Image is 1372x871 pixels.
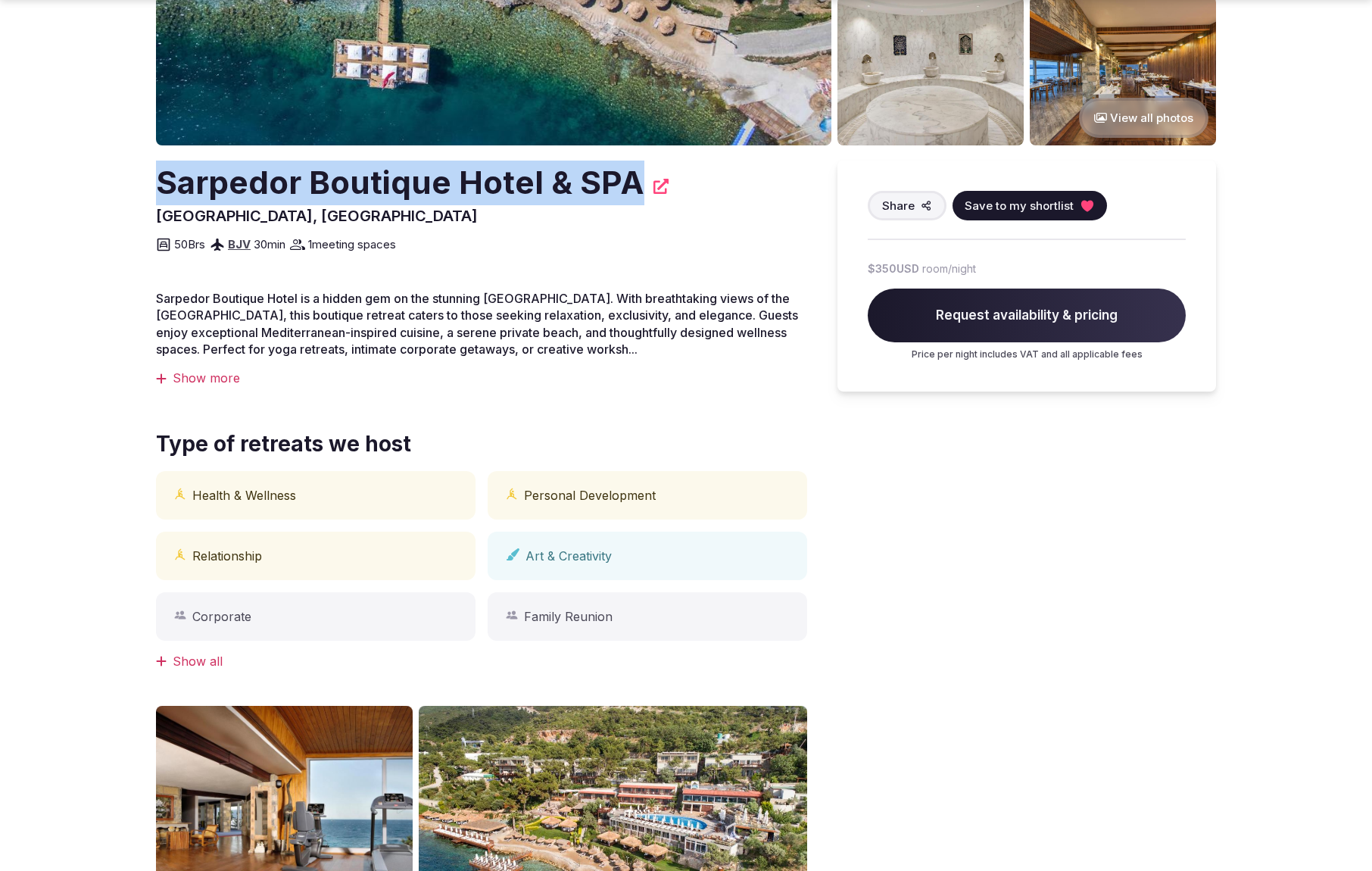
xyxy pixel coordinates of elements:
[953,191,1107,220] button: Save to my shortlist
[156,653,807,670] div: Show all
[156,291,798,357] span: Sarpedor Boutique Hotel is a hidden gem on the stunning [GEOGRAPHIC_DATA]. With breathtaking view...
[174,236,205,252] span: 50 Brs
[965,198,1074,214] span: Save to my shortlist
[868,261,919,276] span: $350 USD
[228,237,251,251] a: BJV
[868,348,1186,361] p: Price per night includes VAT and all applicable fees
[882,198,915,214] span: Share
[1079,98,1208,138] button: View all photos
[156,207,478,225] span: [GEOGRAPHIC_DATA], [GEOGRAPHIC_DATA]
[868,191,946,220] button: Share
[922,261,976,276] span: room/night
[156,370,807,386] div: Show more
[156,161,644,205] h2: Sarpedor Boutique Hotel & SPA
[868,289,1186,343] span: Request availability & pricing
[156,429,411,459] span: Type of retreats we host
[308,236,396,252] span: 1 meeting spaces
[254,236,285,252] span: 30 min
